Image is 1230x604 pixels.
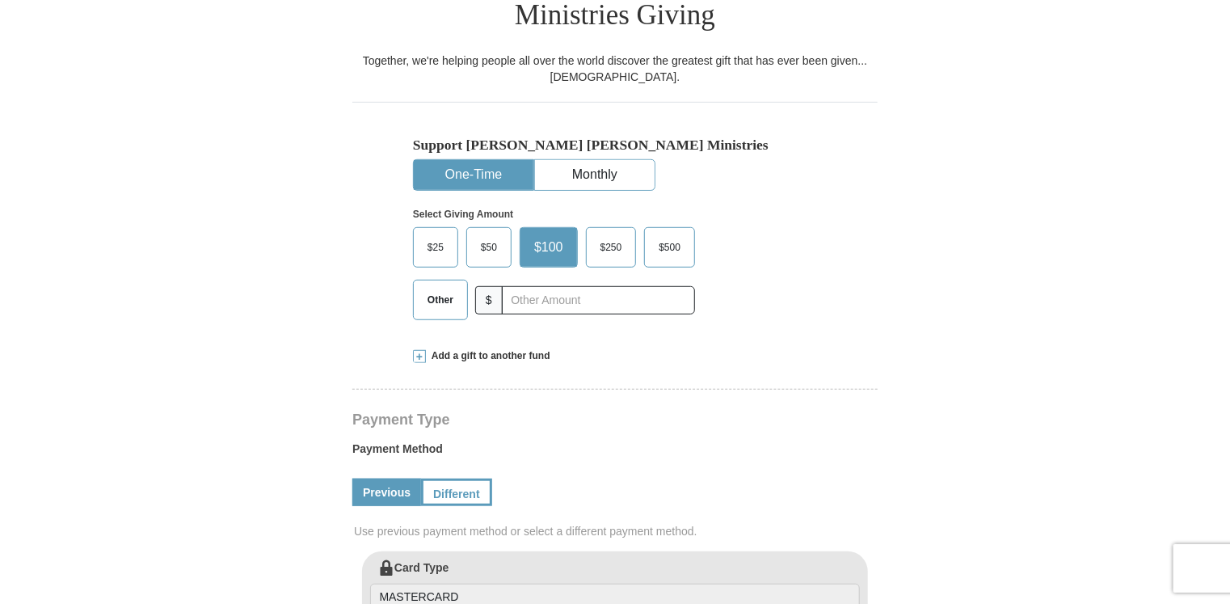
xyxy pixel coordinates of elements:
[592,235,630,260] span: $250
[473,235,505,260] span: $50
[352,53,878,85] div: Together, we're helping people all over the world discover the greatest gift that has ever been g...
[419,288,461,312] span: Other
[354,523,879,539] span: Use previous payment method or select a different payment method.
[352,413,878,426] h4: Payment Type
[535,160,655,190] button: Monthly
[413,209,513,220] strong: Select Giving Amount
[413,137,817,154] h5: Support [PERSON_NAME] [PERSON_NAME] Ministries
[421,479,492,506] a: Different
[352,479,421,506] a: Previous
[414,160,533,190] button: One-Time
[426,349,550,363] span: Add a gift to another fund
[502,286,695,315] input: Other Amount
[475,286,503,315] span: $
[526,235,571,260] span: $100
[651,235,689,260] span: $500
[352,441,878,465] label: Payment Method
[419,235,452,260] span: $25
